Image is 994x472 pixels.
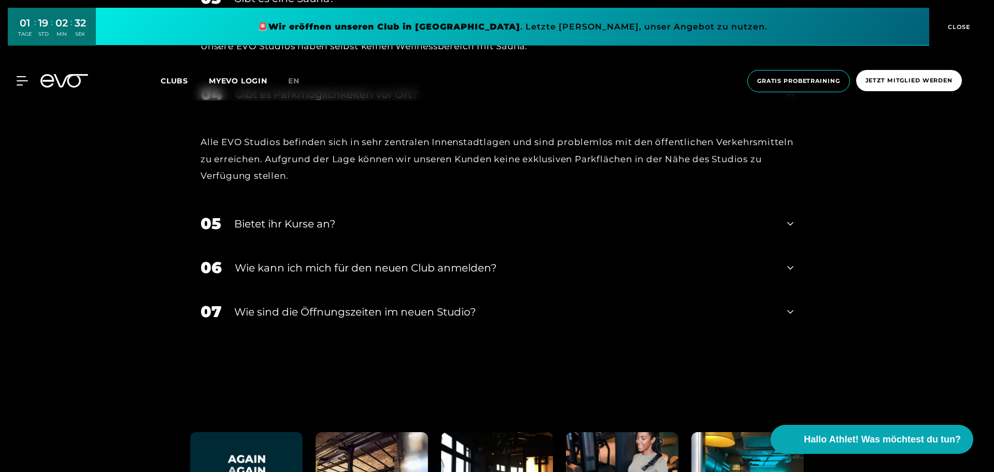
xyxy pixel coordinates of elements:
div: ​Wie sind die Öffnungszeiten im neuen Studio? [234,304,774,320]
div: 02 [55,16,68,31]
div: : [34,17,36,44]
div: Alle EVO Studios befinden sich in sehr zentralen Innenstadtlagen und sind problemlos mit den öffe... [201,134,793,184]
div: STD [38,31,49,38]
div: 07 [201,300,221,323]
span: Jetzt Mitglied werden [865,76,953,85]
div: 19 [38,16,49,31]
div: 05 [201,212,221,235]
span: Clubs [161,76,188,85]
a: MYEVO LOGIN [209,76,267,85]
div: 32 [75,16,86,31]
div: : [51,17,53,44]
div: MIN [55,31,68,38]
div: : [70,17,72,44]
span: Hallo Athlet! Was möchtest du tun? [804,433,961,447]
div: TAGE [18,31,32,38]
button: Hallo Athlet! Was möchtest du tun? [771,425,973,454]
span: en [288,76,300,85]
span: Gratis Probetraining [757,77,840,85]
a: Gratis Probetraining [744,70,853,92]
div: Wie kann ich mich für den neuen Club anmelden? [235,260,774,276]
div: 01 [18,16,32,31]
div: Bietet ihr Kurse an? [234,216,774,232]
a: Jetzt Mitglied werden [853,70,965,92]
button: CLOSE [929,8,986,46]
div: 06 [201,256,222,279]
span: CLOSE [945,22,971,32]
a: en [288,75,312,87]
div: SEK [75,31,86,38]
a: Clubs [161,76,209,85]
